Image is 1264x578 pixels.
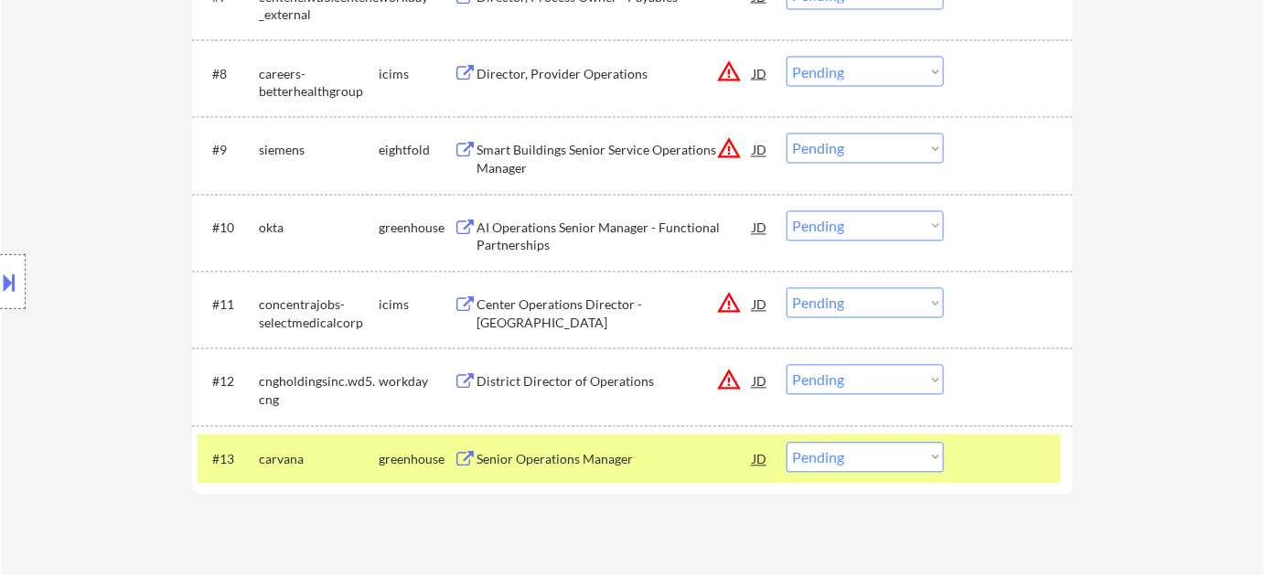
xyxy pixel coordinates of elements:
div: JD [751,57,769,90]
div: JD [751,211,769,244]
div: icims [379,65,454,83]
button: warning_amber [716,368,742,393]
div: JD [751,443,769,476]
div: #13 [212,451,244,469]
div: JD [751,365,769,398]
button: warning_amber [716,136,742,162]
div: JD [751,288,769,321]
div: Director, Provider Operations [477,65,753,83]
div: carvana [259,451,379,469]
div: Smart Buildings Senior Service Operations Manager [477,142,753,177]
div: District Director of Operations [477,373,753,391]
div: JD [751,134,769,166]
div: eightfold [379,142,454,160]
div: AI Operations Senior Manager - Functional Partnerships [477,219,753,255]
div: icims [379,296,454,315]
div: greenhouse [379,219,454,238]
div: Center Operations Director - [GEOGRAPHIC_DATA] [477,296,753,332]
div: Senior Operations Manager [477,451,753,469]
button: warning_amber [716,59,742,85]
div: workday [379,373,454,391]
div: greenhouse [379,451,454,469]
div: careers-betterhealthgroup [259,65,379,101]
div: #8 [212,65,244,83]
button: warning_amber [716,291,742,316]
